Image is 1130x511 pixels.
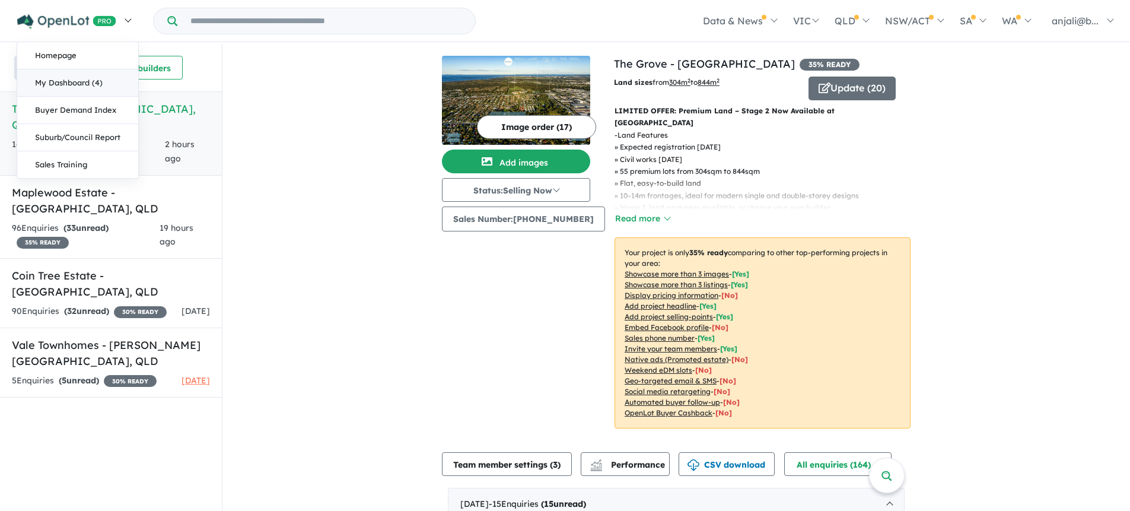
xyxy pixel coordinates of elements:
[592,459,665,470] span: Performance
[12,374,157,388] div: 5 Enquir ies
[17,124,138,151] a: Suburb/Council Report
[17,14,116,29] img: Openlot PRO Logo White
[615,212,670,226] button: Read more
[182,375,210,386] span: [DATE]
[477,115,596,139] button: Image order (17)
[714,387,730,396] span: [No]
[12,268,210,300] h5: Coin Tree Estate - [GEOGRAPHIC_DATA] , QLD
[442,150,590,173] button: Add images
[17,151,138,178] a: Sales Training
[625,291,718,300] u: Display pricing information
[669,78,690,87] u: 304 m
[625,280,728,289] u: Showcase more than 3 listings
[160,223,193,247] span: 19 hours ago
[698,334,715,342] span: [ Yes ]
[12,185,210,217] h5: Maplewood Estate - [GEOGRAPHIC_DATA] , QLD
[723,398,740,407] span: [No]
[180,8,473,34] input: Try estate name, suburb, builder or developer
[716,312,733,321] span: [ Yes ]
[12,138,165,166] div: 164 Enquir ies
[731,355,748,364] span: [No]
[712,323,728,332] span: [ No ]
[12,337,210,369] h5: Vale Townhomes - [PERSON_NAME][GEOGRAPHIC_DATA] , QLD
[614,78,652,87] b: Land sizes
[64,306,109,316] strong: ( unread)
[614,57,795,71] a: The Grove - [GEOGRAPHIC_DATA]
[717,77,720,84] sup: 2
[104,375,157,387] span: 30 % READY
[715,408,732,417] span: [No]
[62,375,66,386] span: 5
[12,304,167,319] div: 90 Enquir ies
[784,452,892,476] button: All enquiries (164)
[615,129,868,214] p: - Land Features » Expected registration [DATE] » Civil works [DATE] » 55 premium lots from 304sqm...
[67,306,77,316] span: 32
[541,499,586,509] strong: ( unread)
[442,452,572,476] button: Team member settings (3)
[625,398,720,407] u: Automated buyer follow-up
[625,366,692,374] u: Weekend eDM slots
[625,355,728,364] u: Native ads (Promoted estate)
[17,237,69,249] span: 35 % READY
[808,77,896,100] button: Update (20)
[689,248,728,257] b: 35 % ready
[687,77,690,84] sup: 2
[66,223,76,233] span: 33
[695,366,712,374] span: [No]
[590,463,602,471] img: bar-chart.svg
[544,499,553,509] span: 15
[114,306,167,318] span: 30 % READY
[720,376,736,385] span: [No]
[625,312,713,321] u: Add project selling-points
[165,139,195,164] span: 2 hours ago
[687,459,699,471] img: download icon
[489,499,586,509] span: - 15 Enquir ies
[59,375,99,386] strong: ( unread)
[625,408,712,417] u: OpenLot Buyer Cashback
[615,105,911,129] p: LIMITED OFFER: Premium Land – Stage 2 Now Available at [GEOGRAPHIC_DATA]
[731,280,748,289] span: [ Yes ]
[17,69,138,97] a: My Dashboard (4)
[442,56,590,145] img: The Grove - Boondall
[17,97,138,124] a: Buyer Demand Index
[614,77,800,88] p: from
[625,301,696,310] u: Add project headline
[625,334,695,342] u: Sales phone number
[591,459,601,466] img: line-chart.svg
[690,78,720,87] span: to
[615,237,911,429] p: Your project is only comparing to other top-performing projects in your area: - - - - - - - - - -...
[442,207,605,231] button: Sales Number:[PHONE_NUMBER]
[721,291,738,300] span: [ No ]
[698,78,720,87] u: 844 m
[625,269,729,278] u: Showcase more than 3 images
[442,178,590,202] button: Status:Selling Now
[625,323,709,332] u: Embed Facebook profile
[63,223,109,233] strong: ( unread)
[12,221,160,250] div: 96 Enquir ies
[699,301,717,310] span: [ Yes ]
[17,42,138,69] a: Homepage
[553,459,558,470] span: 3
[679,452,775,476] button: CSV download
[732,269,749,278] span: [ Yes ]
[12,101,210,133] h5: The Grove - [GEOGRAPHIC_DATA] , QLD
[581,452,670,476] button: Performance
[625,344,717,353] u: Invite your team members
[720,344,737,353] span: [ Yes ]
[625,376,717,385] u: Geo-targeted email & SMS
[182,306,210,316] span: [DATE]
[1052,15,1099,27] span: anjali@b...
[625,387,711,396] u: Social media retargeting
[800,59,860,71] span: 35 % READY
